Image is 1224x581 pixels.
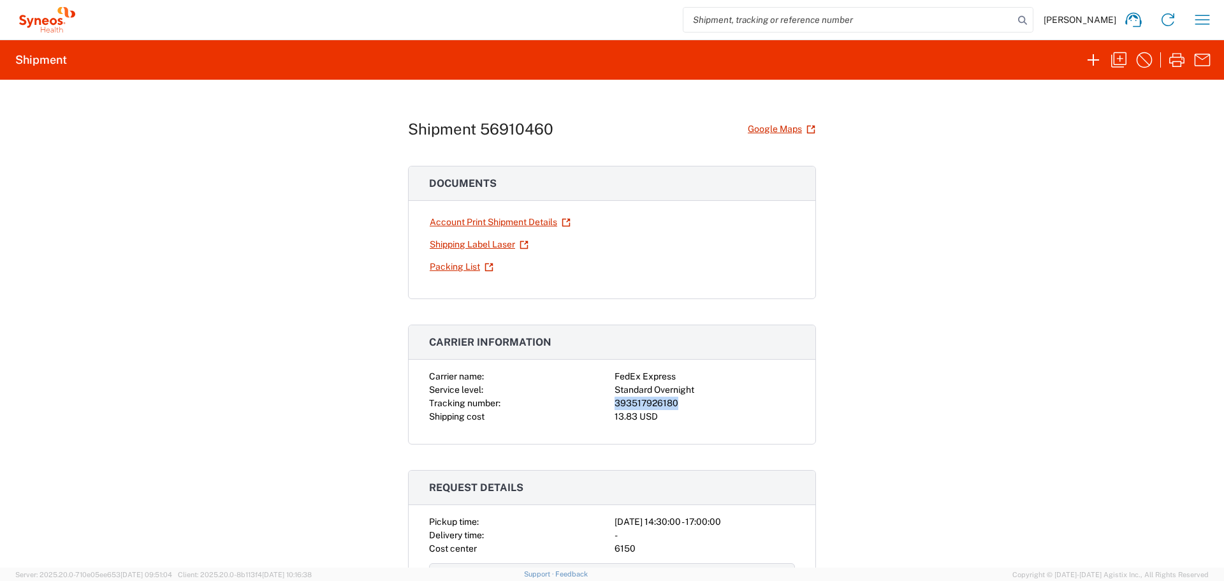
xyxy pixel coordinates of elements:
[683,8,1014,32] input: Shipment, tracking or reference number
[524,570,556,578] a: Support
[615,370,795,383] div: FedEx Express
[615,542,795,555] div: 6150
[429,530,484,540] span: Delivery time:
[429,482,523,494] span: Request details
[1012,569,1209,580] span: Copyright © [DATE]-[DATE] Agistix Inc., All Rights Reserved
[429,336,551,348] span: Carrier information
[408,120,553,138] h1: Shipment 56910460
[429,177,497,189] span: Documents
[120,571,172,578] span: [DATE] 09:51:04
[429,233,529,256] a: Shipping Label Laser
[429,385,483,395] span: Service level:
[555,570,588,578] a: Feedback
[429,371,484,381] span: Carrier name:
[615,529,795,542] div: -
[747,118,816,140] a: Google Maps
[429,256,494,278] a: Packing List
[1044,14,1116,26] span: [PERSON_NAME]
[429,398,500,408] span: Tracking number:
[262,571,312,578] span: [DATE] 10:16:38
[429,517,479,527] span: Pickup time:
[615,383,795,397] div: Standard Overnight
[429,211,571,233] a: Account Print Shipment Details
[15,52,67,68] h2: Shipment
[15,571,172,578] span: Server: 2025.20.0-710e05ee653
[429,543,477,554] span: Cost center
[429,411,484,422] span: Shipping cost
[178,571,312,578] span: Client: 2025.20.0-8b113f4
[615,410,795,423] div: 13.83 USD
[615,397,795,410] div: 393517926180
[615,515,795,529] div: [DATE] 14:30:00 - 17:00:00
